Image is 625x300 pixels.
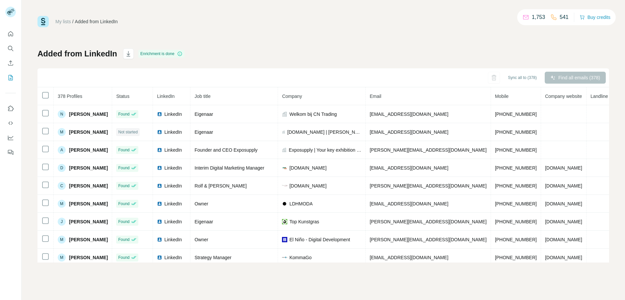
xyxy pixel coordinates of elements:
span: [PERSON_NAME] [69,129,108,135]
div: M [58,200,66,208]
span: Found [118,219,129,225]
span: Found [118,165,129,171]
img: LinkedIn logo [157,112,162,117]
span: [PERSON_NAME][EMAIL_ADDRESS][DOMAIN_NAME] [370,237,486,242]
span: Found [118,111,129,117]
span: Mobile [495,94,509,99]
span: LDHMODA [289,200,312,207]
span: [PERSON_NAME] [69,236,108,243]
span: KommaGo [289,254,312,261]
span: LinkedIn [164,129,182,135]
span: [DOMAIN_NAME] [545,165,582,171]
span: LinkedIn [164,183,182,189]
span: [PHONE_NUMBER] [495,147,537,153]
span: LinkedIn [164,111,182,117]
img: company-logo [282,201,287,206]
button: My lists [5,72,16,84]
div: M [58,254,66,262]
button: Sync all to (378) [503,73,541,83]
img: company-logo [282,237,287,242]
span: [PHONE_NUMBER] [495,112,537,117]
button: Dashboard [5,132,16,144]
span: [DOMAIN_NAME] [545,201,582,206]
span: [DOMAIN_NAME] | [PERSON_NAME] & [PERSON_NAME] [287,129,361,135]
div: N [58,110,66,118]
span: [PERSON_NAME] [69,254,108,261]
span: Email [370,94,381,99]
span: [PHONE_NUMBER] [495,255,537,260]
span: [DOMAIN_NAME] [545,183,582,188]
span: Eigenaar [194,219,213,224]
img: LinkedIn logo [157,237,162,242]
div: M [58,236,66,244]
span: [EMAIL_ADDRESS][DOMAIN_NAME] [370,165,448,171]
div: D [58,164,66,172]
span: Found [118,183,129,189]
span: [PERSON_NAME] [69,165,108,171]
img: LinkedIn logo [157,255,162,260]
span: [DOMAIN_NAME] [545,237,582,242]
img: LinkedIn logo [157,165,162,171]
span: Found [118,255,129,261]
div: Enrichment is done [138,50,184,58]
span: [PERSON_NAME] [69,200,108,207]
li: / [72,18,74,25]
span: Exposupply | Your key exhibition partner [289,147,362,153]
span: [EMAIL_ADDRESS][DOMAIN_NAME] [370,201,448,206]
span: Company website [545,94,582,99]
span: LinkedIn [164,165,182,171]
span: LinkedIn [164,200,182,207]
span: [PHONE_NUMBER] [495,201,537,206]
span: [PERSON_NAME] [69,111,108,117]
img: LinkedIn logo [157,147,162,153]
span: Status [116,94,129,99]
span: Owner [194,201,208,206]
span: Found [118,201,129,207]
span: Found [118,147,129,153]
span: [DOMAIN_NAME] [289,165,326,171]
img: company-logo [282,219,287,224]
span: [PHONE_NUMBER] [495,237,537,242]
span: [PHONE_NUMBER] [495,165,537,171]
span: Eigenaar [194,129,213,135]
img: LinkedIn logo [157,201,162,206]
img: company-logo [282,165,287,171]
span: Owner [194,237,208,242]
span: LinkedIn [164,147,182,153]
span: LinkedIn [164,254,182,261]
span: [DOMAIN_NAME] [545,255,582,260]
span: Job title [194,94,210,99]
a: My lists [55,19,71,24]
button: Use Surfe API [5,117,16,129]
button: Quick start [5,28,16,40]
span: Top Kunstgras [289,218,319,225]
span: LinkedIn [164,236,182,243]
div: M [58,128,66,136]
img: company-logo [282,183,287,188]
span: LinkedIn [164,218,182,225]
span: [EMAIL_ADDRESS][DOMAIN_NAME] [370,129,448,135]
span: [EMAIL_ADDRESS][DOMAIN_NAME] [370,112,448,117]
span: Rolf & [PERSON_NAME] [194,183,246,188]
img: Surfe Logo [37,16,49,27]
span: El Niño - Digital Development [289,236,350,243]
span: [PERSON_NAME][EMAIL_ADDRESS][DOMAIN_NAME] [370,183,486,188]
span: [PHONE_NUMBER] [495,219,537,224]
div: C [58,182,66,190]
img: company-logo [282,255,287,260]
div: A [58,146,66,154]
img: LinkedIn logo [157,183,162,188]
span: [PHONE_NUMBER] [495,129,537,135]
span: [EMAIL_ADDRESS][DOMAIN_NAME] [370,255,448,260]
span: Interim Digital Marketing Manager [194,165,264,171]
span: Eigenaar [194,112,213,117]
p: 1,753 [532,13,545,21]
span: [PERSON_NAME] [69,147,108,153]
span: Founder and CEO Exposupply [194,147,257,153]
span: [PERSON_NAME][EMAIL_ADDRESS][DOMAIN_NAME] [370,219,486,224]
button: Use Surfe on LinkedIn [5,103,16,114]
button: Buy credits [580,13,610,22]
span: Strategy Manager [194,255,231,260]
img: LinkedIn logo [157,219,162,224]
button: Search [5,42,16,54]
